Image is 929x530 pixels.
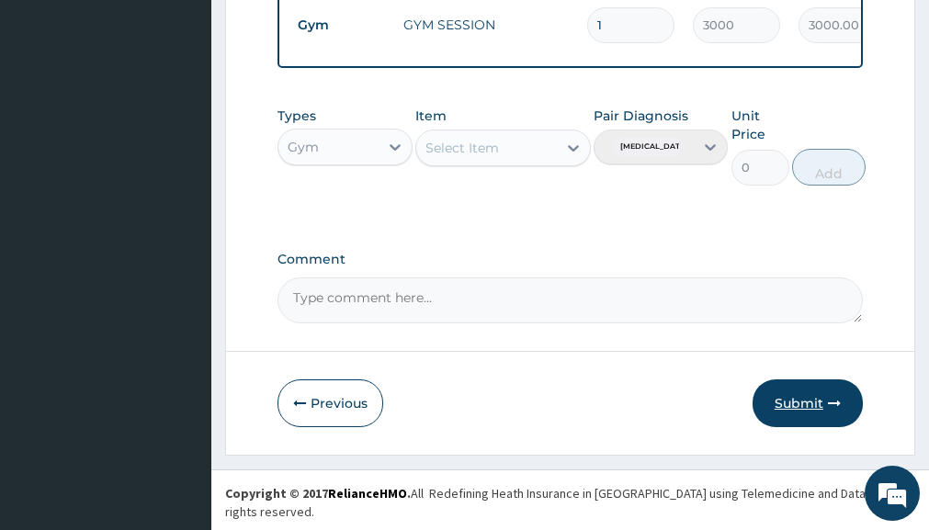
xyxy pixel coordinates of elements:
div: Chat with us now [96,103,309,127]
label: Pair Diagnosis [594,107,688,125]
td: GYM SESSION [394,6,578,43]
button: Previous [278,379,383,427]
div: Gym [288,138,319,156]
div: Redefining Heath Insurance in [GEOGRAPHIC_DATA] using Telemedicine and Data Science! [429,484,915,502]
span: We're online! [107,152,254,337]
label: Types [278,108,316,124]
textarea: Type your message and hit 'Enter' [9,343,350,407]
label: Unit Price [731,107,790,143]
label: Comment [278,252,863,267]
strong: Copyright © 2017 . [225,485,411,502]
button: Submit [753,379,863,427]
div: Minimize live chat window [301,9,346,53]
img: d_794563401_company_1708531726252_794563401 [34,92,74,138]
td: Gym [289,8,394,42]
button: Add [792,149,866,186]
div: Select Item [425,139,499,157]
label: Item [415,107,447,125]
a: RelianceHMO [328,485,407,502]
